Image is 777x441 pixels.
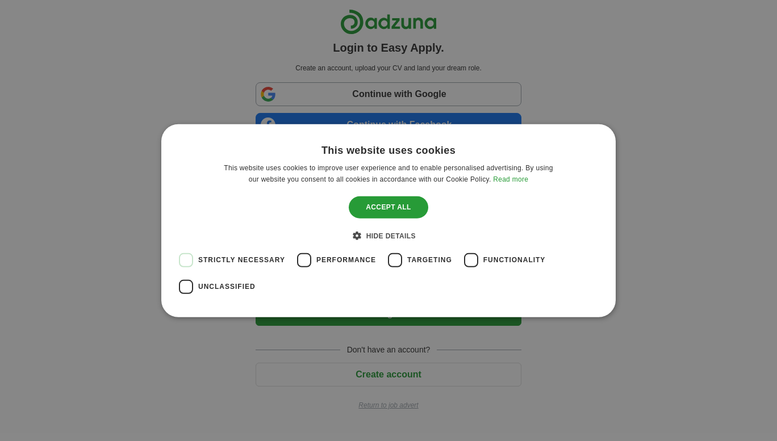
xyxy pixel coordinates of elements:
[493,175,528,183] a: Read more, opens a new window
[366,232,416,240] span: Hide details
[483,255,546,265] span: Functionality
[361,230,416,241] div: Hide details
[198,282,256,292] span: Unclassified
[321,144,456,157] div: This website uses cookies
[161,124,616,317] div: Cookie consent dialog
[224,164,553,183] span: This website uses cookies to improve user experience and to enable personalised advertising. By u...
[407,255,452,265] span: Targeting
[316,255,376,265] span: Performance
[349,196,428,218] div: Accept all
[198,255,285,265] span: Strictly necessary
